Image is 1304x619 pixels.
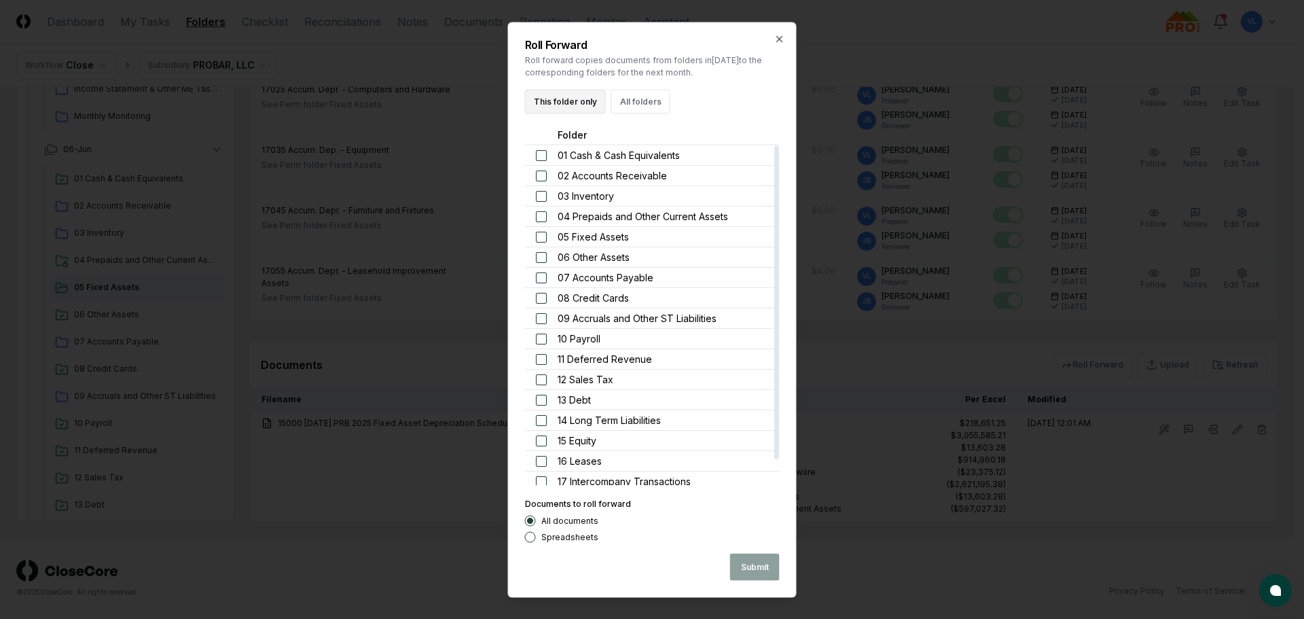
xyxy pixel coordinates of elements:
span: 02 Accounts Receivable [558,168,667,182]
label: All documents [541,516,598,525]
span: 12 Sales Tax [558,372,613,386]
span: 01 Cash & Cash Equivalents [558,147,680,162]
h2: Roll Forward [525,39,780,50]
span: 07 Accounts Payable [558,270,653,284]
span: 09 Accruals and Other ST Liabilities [558,311,717,325]
span: 13 Debt [558,392,591,406]
span: 14 Long Term Liabilities [558,412,661,427]
label: Documents to roll forward [525,498,631,508]
span: 08 Credit Cards [558,290,629,304]
div: Folder [558,127,769,141]
button: All folders [611,89,670,113]
span: 11 Deferred Revenue [558,351,652,366]
span: 05 Fixed Assets [558,229,629,243]
span: 15 Equity [558,433,596,447]
span: 17 Intercompany Transactions [558,474,691,488]
p: Roll forward copies documents from folders in [DATE] to the corresponding folders for the next mo... [525,54,780,78]
span: 03 Inventory [558,188,614,202]
span: 10 Payroll [558,331,600,345]
button: This folder only [525,89,606,113]
span: 06 Other Assets [558,249,630,264]
span: 16 Leases [558,453,602,467]
label: Spreadsheets [541,533,598,541]
span: 04 Prepaids and Other Current Assets [558,209,728,223]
